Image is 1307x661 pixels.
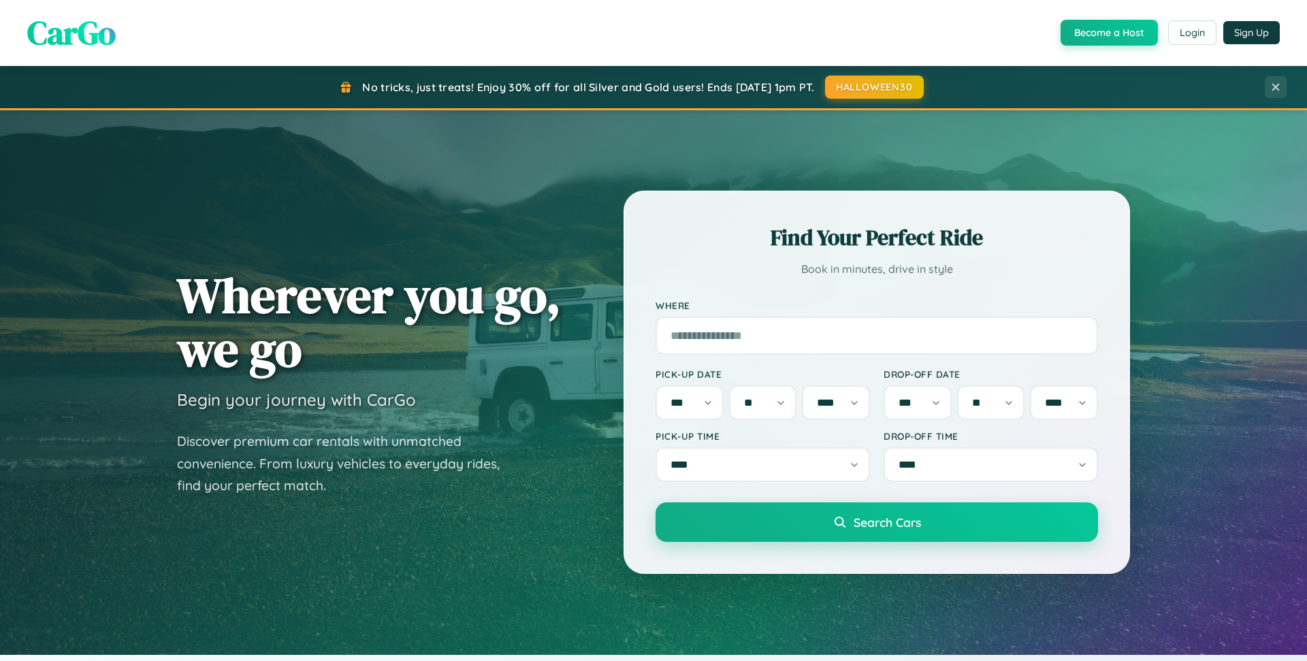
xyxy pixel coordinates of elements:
[177,430,517,497] p: Discover premium car rentals with unmatched convenience. From luxury vehicles to everyday rides, ...
[854,515,921,530] span: Search Cars
[656,259,1098,279] p: Book in minutes, drive in style
[1223,21,1280,44] button: Sign Up
[825,76,924,99] button: HALLOWEEN30
[656,430,870,442] label: Pick-up Time
[656,300,1098,311] label: Where
[656,368,870,380] label: Pick-up Date
[27,10,116,55] span: CarGo
[177,268,561,376] h1: Wherever you go, we go
[1061,20,1158,46] button: Become a Host
[656,223,1098,253] h2: Find Your Perfect Ride
[656,502,1098,542] button: Search Cars
[1168,20,1216,45] button: Login
[884,368,1098,380] label: Drop-off Date
[884,430,1098,442] label: Drop-off Time
[177,389,416,410] h3: Begin your journey with CarGo
[362,80,814,94] span: No tricks, just treats! Enjoy 30% off for all Silver and Gold users! Ends [DATE] 1pm PT.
